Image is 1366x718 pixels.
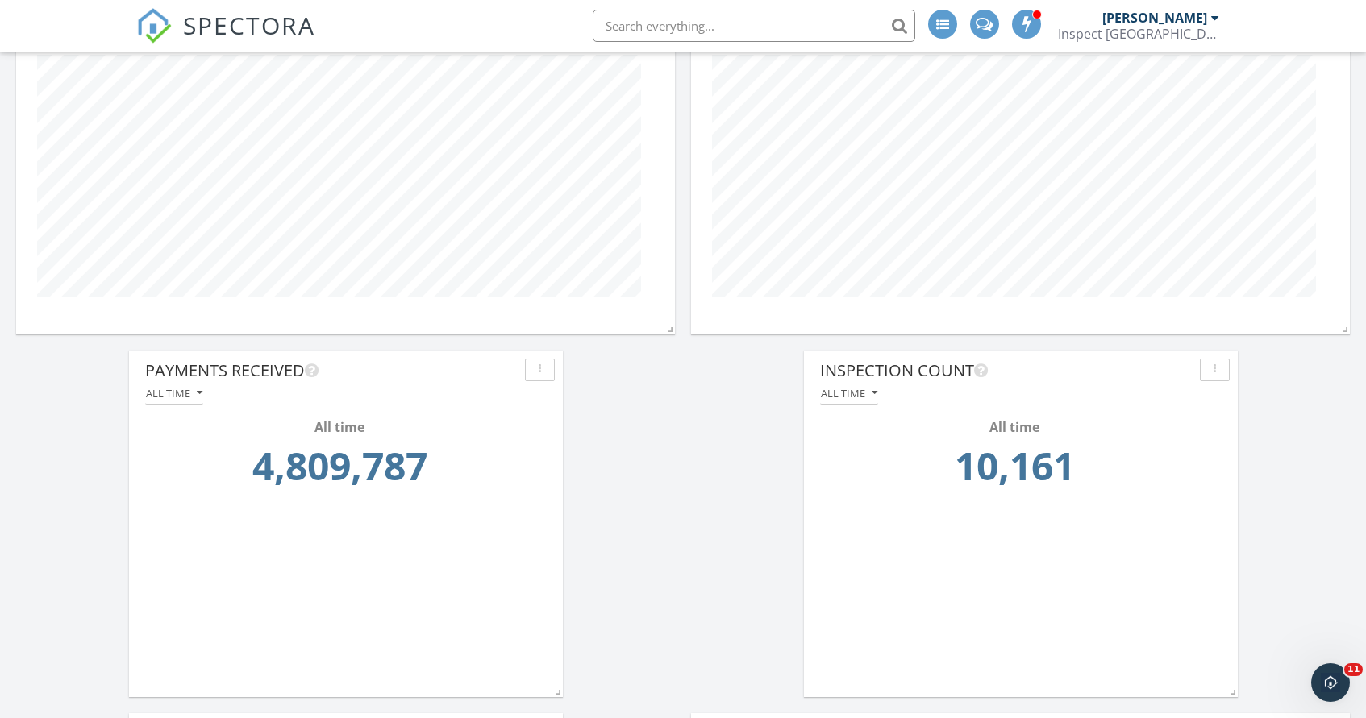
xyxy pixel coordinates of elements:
div: All time [825,417,1204,437]
div: All time [146,388,202,399]
div: Inspection Count [820,359,1193,383]
div: All time [150,417,529,437]
button: All time [820,383,878,405]
div: [PERSON_NAME] [1102,10,1207,26]
input: Search everything... [593,10,915,42]
div: Inspect Canada [1058,26,1219,42]
td: 4809787.02 [150,437,529,504]
span: SPECTORA [183,8,315,42]
a: SPECTORA [136,22,315,56]
div: All time [821,388,877,399]
span: 11 [1344,663,1363,676]
div: Payments Received [145,359,518,383]
td: 10161 [825,437,1204,504]
iframe: Intercom live chat [1311,663,1350,702]
img: The Best Home Inspection Software - Spectora [136,8,172,44]
button: All time [145,383,203,405]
